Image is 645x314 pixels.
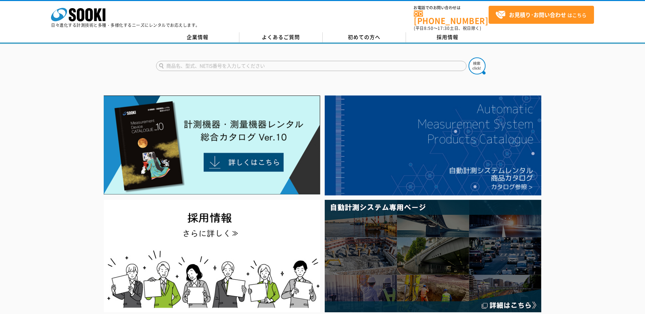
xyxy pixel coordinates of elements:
[489,6,594,24] a: お見積り･お問い合わせはこちら
[239,32,323,42] a: よくあるご質問
[323,32,406,42] a: 初めての方へ
[469,57,486,74] img: btn_search.png
[104,95,320,195] img: Catalog Ver10
[414,25,481,31] span: (平日 ～ 土日、祝日除く)
[424,25,434,31] span: 8:50
[104,200,320,312] img: SOOKI recruit
[406,32,489,42] a: 採用情報
[51,23,200,27] p: 日々進化する計測技術と多種・多様化するニーズにレンタルでお応えします。
[325,200,541,312] img: 自動計測システム専用ページ
[156,61,466,71] input: 商品名、型式、NETIS番号を入力してください
[156,32,239,42] a: 企業情報
[438,25,450,31] span: 17:30
[414,11,489,24] a: [PHONE_NUMBER]
[414,6,489,10] span: お電話でのお問い合わせは
[509,11,566,19] strong: お見積り･お問い合わせ
[495,10,587,20] span: はこちら
[348,33,380,41] span: 初めての方へ
[325,95,541,195] img: 自動計測システムカタログ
